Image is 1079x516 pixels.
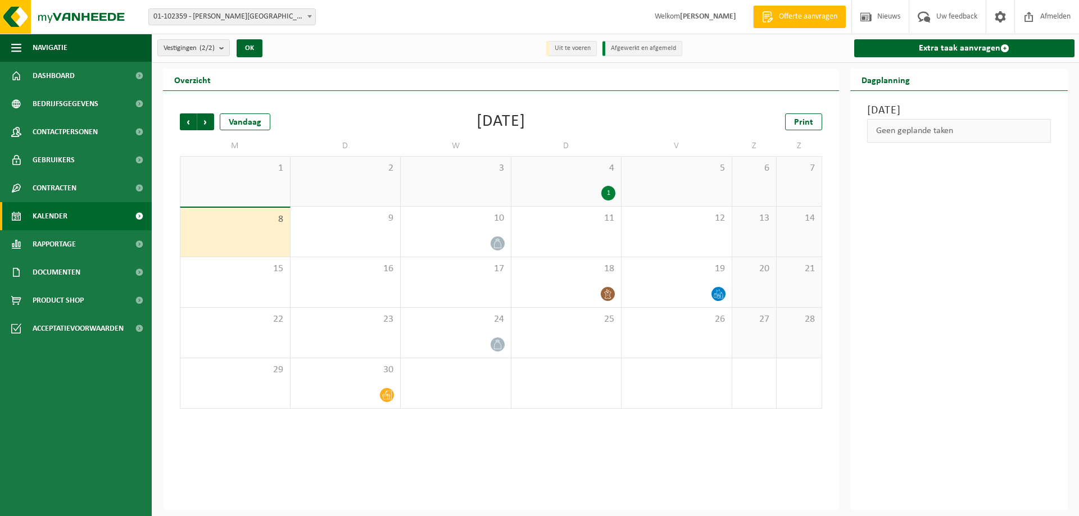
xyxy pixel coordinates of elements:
span: Documenten [33,258,80,286]
h3: [DATE] [867,102,1051,119]
span: 5 [627,162,726,175]
td: Z [732,136,777,156]
count: (2/2) [200,44,215,52]
li: Uit te voeren [546,41,597,56]
span: 20 [738,263,771,275]
span: Navigatie [33,34,67,62]
span: Volgende [197,113,214,130]
span: Bedrijfsgegevens [33,90,98,118]
a: Print [785,113,822,130]
span: 1 [186,162,284,175]
td: V [622,136,732,156]
span: Offerte aanvragen [776,11,840,22]
span: 2 [296,162,395,175]
span: Gebruikers [33,146,75,174]
span: 27 [738,313,771,326]
span: Rapportage [33,230,76,258]
span: 10 [406,212,505,225]
span: Product Shop [33,286,84,314]
span: 4 [517,162,616,175]
span: 9 [296,212,395,225]
span: 17 [406,263,505,275]
a: Offerte aanvragen [753,6,846,28]
span: Vorige [180,113,197,130]
td: W [401,136,511,156]
span: 28 [782,313,815,326]
span: Acceptatievoorwaarden [33,314,124,343]
button: Vestigingen(2/2) [157,39,230,56]
span: 8 [186,213,284,226]
td: D [291,136,401,156]
td: M [180,136,291,156]
span: 13 [738,212,771,225]
span: 7 [782,162,815,175]
span: 26 [627,313,726,326]
li: Afgewerkt en afgemeld [602,41,682,56]
a: Extra taak aanvragen [854,39,1075,57]
td: D [511,136,622,156]
span: 11 [517,212,616,225]
span: 6 [738,162,771,175]
span: Contactpersonen [33,118,98,146]
span: 30 [296,364,395,376]
span: 01-102359 - CHARLES KESTELEYN - GENT [148,8,316,25]
span: Kalender [33,202,67,230]
span: 01-102359 - CHARLES KESTELEYN - GENT [149,9,315,25]
div: [DATE] [477,113,525,130]
span: 29 [186,364,284,376]
span: 18 [517,263,616,275]
span: 22 [186,313,284,326]
span: 3 [406,162,505,175]
span: 21 [782,263,815,275]
span: Contracten [33,174,76,202]
span: 14 [782,212,815,225]
span: 15 [186,263,284,275]
div: 1 [601,186,615,200]
span: 23 [296,313,395,326]
span: 24 [406,313,505,326]
div: Vandaag [220,113,270,130]
span: Print [794,118,813,127]
span: Vestigingen [164,40,215,57]
h2: Dagplanning [850,69,921,90]
span: 25 [517,313,616,326]
span: Dashboard [33,62,75,90]
span: 16 [296,263,395,275]
strong: [PERSON_NAME] [680,12,736,21]
span: 19 [627,263,726,275]
span: 12 [627,212,726,225]
td: Z [777,136,822,156]
button: OK [237,39,262,57]
div: Geen geplande taken [867,119,1051,143]
h2: Overzicht [163,69,222,90]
